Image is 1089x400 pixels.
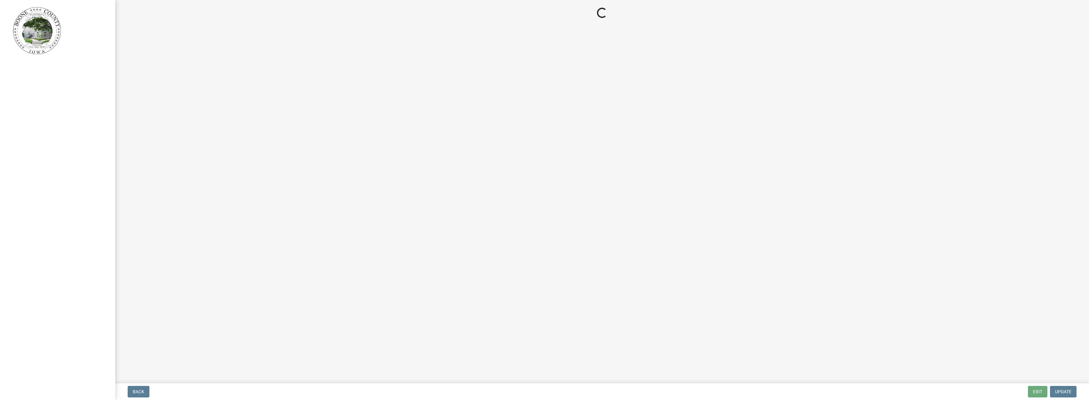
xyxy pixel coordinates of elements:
[128,386,149,397] button: Back
[1028,386,1047,397] button: Exit
[13,7,61,55] img: Boone County, Iowa
[1055,389,1071,394] span: Update
[1050,386,1077,397] button: Update
[133,389,144,394] span: Back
